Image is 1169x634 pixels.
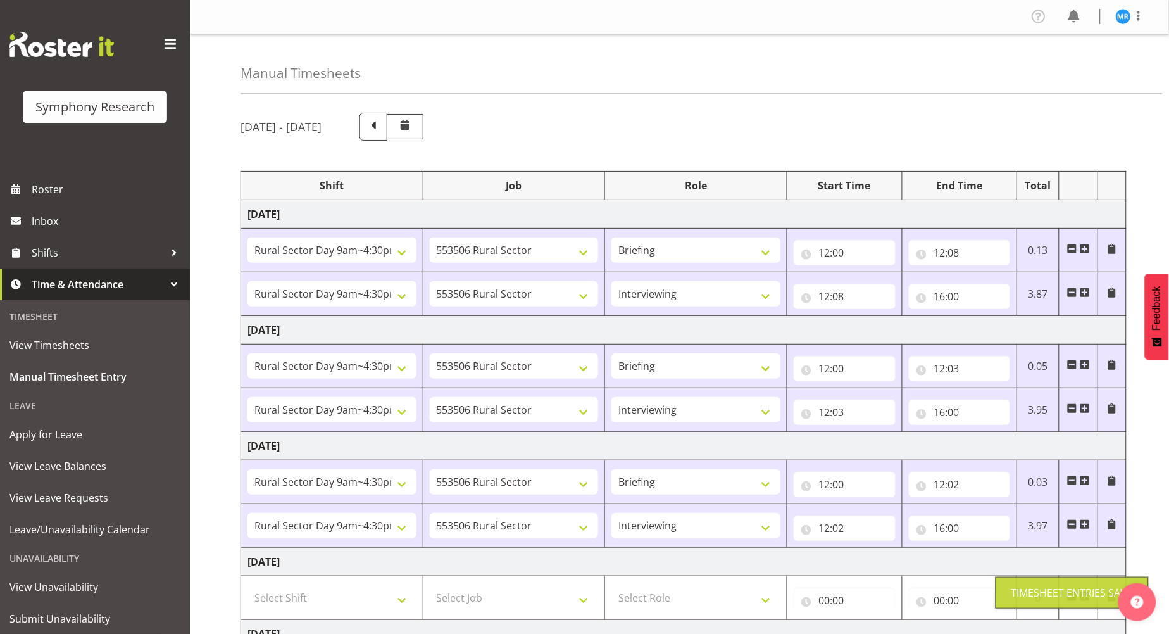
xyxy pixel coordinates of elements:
input: Click to select... [909,400,1011,425]
img: help-xxl-2.png [1131,596,1144,609]
a: View Unavailability [3,571,187,603]
td: 0.13 [1017,229,1060,272]
span: Roster [32,180,184,199]
span: View Timesheets [9,336,180,355]
td: [DATE] [241,432,1127,460]
div: Leave [3,393,187,419]
span: Apply for Leave [9,425,180,444]
a: Apply for Leave [3,419,187,450]
div: Timesheet Entries Save [1011,585,1133,600]
input: Click to select... [909,588,1011,613]
div: Timesheet [3,303,187,329]
img: michael-robinson11856.jpg [1116,9,1131,24]
input: Click to select... [794,588,896,613]
span: Shifts [32,243,165,262]
input: Click to select... [909,516,1011,541]
input: Click to select... [794,516,896,541]
input: Click to select... [794,356,896,381]
input: Click to select... [909,284,1011,309]
td: 0 [1017,576,1060,620]
h5: [DATE] - [DATE] [241,120,322,134]
span: View Leave Requests [9,488,180,507]
div: Unavailability [3,545,187,571]
span: View Leave Balances [9,457,180,476]
div: Symphony Research [35,98,154,117]
a: View Leave Requests [3,482,187,514]
div: Total [1023,178,1053,193]
a: View Leave Balances [3,450,187,482]
span: Feedback [1151,286,1163,331]
td: [DATE] [241,548,1127,576]
input: Click to select... [794,472,896,497]
span: View Unavailability [9,578,180,597]
h4: Manual Timesheets [241,66,361,80]
div: Start Time [794,178,896,193]
a: Leave/Unavailability Calendar [3,514,187,545]
div: Role [611,178,780,193]
input: Click to select... [794,240,896,265]
input: Click to select... [909,356,1011,381]
a: Manual Timesheet Entry [3,361,187,393]
input: Click to select... [794,284,896,309]
div: Shift [247,178,416,193]
td: 3.95 [1017,388,1060,432]
button: Feedback - Show survey [1145,274,1169,360]
td: [DATE] [241,200,1127,229]
div: End Time [909,178,1011,193]
input: Click to select... [909,472,1011,497]
td: 0.05 [1017,345,1060,388]
span: Inbox [32,212,184,231]
img: Rosterit website logo [9,32,114,57]
td: [DATE] [241,316,1127,345]
input: Click to select... [794,400,896,425]
span: Time & Attendance [32,275,165,294]
input: Click to select... [909,240,1011,265]
span: Submit Unavailability [9,609,180,628]
span: Leave/Unavailability Calendar [9,520,180,539]
div: Job [430,178,599,193]
td: 3.97 [1017,504,1060,548]
td: 0.03 [1017,460,1060,504]
span: Manual Timesheet Entry [9,367,180,386]
td: 3.87 [1017,272,1060,316]
a: View Timesheets [3,329,187,361]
